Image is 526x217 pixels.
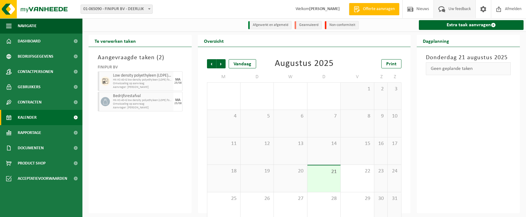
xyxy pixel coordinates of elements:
[18,125,41,140] span: Rapportage
[325,21,359,29] li: Non-conformiteit
[277,168,304,175] span: 20
[310,168,337,175] span: 21
[175,98,180,102] div: MA
[98,53,183,62] h3: Aangevraagde taken ( )
[113,99,172,102] span: HK-XC-40-G low density polyethyleen (LDPE) folie, los, gekle
[426,53,511,62] h3: Donderdag 21 augustus 2025
[377,168,385,175] span: 23
[419,20,524,30] a: Extra taak aanvragen
[18,171,67,186] span: Acceptatievoorwaarden
[210,195,237,202] span: 25
[113,85,172,89] span: Aanvrager: [PERSON_NAME]
[344,140,371,147] span: 15
[244,140,270,147] span: 12
[295,21,322,29] li: Geannuleerd
[98,65,183,71] div: FINIPUR BV
[388,71,401,82] td: Z
[18,140,44,156] span: Documenten
[426,62,511,75] div: Geen geplande taken
[210,113,237,120] span: 4
[229,59,256,68] div: Vandaag
[275,59,334,68] div: Augustus 2025
[18,34,41,49] span: Dashboard
[18,64,53,79] span: Contactpersonen
[349,3,399,15] a: Offerte aanvragen
[210,168,237,175] span: 18
[391,195,398,202] span: 31
[210,140,237,147] span: 11
[277,195,304,202] span: 27
[344,86,371,92] span: 1
[377,140,385,147] span: 16
[175,78,180,81] div: MA
[18,79,41,95] span: Gebruikers
[113,94,172,99] span: Bedrijfsrestafval
[374,71,388,82] td: Z
[216,59,226,68] span: Volgende
[310,195,337,202] span: 28
[386,62,397,67] span: Print
[391,168,398,175] span: 24
[310,113,337,120] span: 7
[248,21,292,29] li: Afgewerkt en afgemeld
[207,71,240,82] td: M
[174,81,182,85] div: 25/08
[113,102,172,106] span: Omwisseling op aanvraag
[159,55,162,61] span: 2
[277,113,304,120] span: 6
[391,113,398,120] span: 10
[198,35,230,47] h2: Overzicht
[113,82,172,85] span: Omwisseling op aanvraag
[241,71,274,82] td: D
[81,5,153,14] span: 01-065090 - FINIPUR BV - DEERLIJK
[18,49,53,64] span: Bedrijfsgegevens
[391,140,398,147] span: 17
[377,113,385,120] span: 9
[377,86,385,92] span: 2
[309,7,340,11] strong: [PERSON_NAME]
[244,168,270,175] span: 19
[113,106,172,110] span: Aanvrager: [PERSON_NAME]
[18,156,45,171] span: Product Shop
[244,113,270,120] span: 5
[113,78,172,82] span: HK-XC-40-G low density polyethyleen (LDPE) folie, los, gekle
[341,71,374,82] td: V
[381,59,401,68] a: Print
[207,59,216,68] span: Vorige
[344,195,371,202] span: 29
[391,86,398,92] span: 3
[81,5,152,13] span: 01-065090 - FINIPUR BV - DEERLIJK
[277,140,304,147] span: 13
[113,73,172,78] span: Low density polyethyleen (LDPE) folie, los, gekleurd
[310,140,337,147] span: 14
[274,71,307,82] td: W
[377,195,385,202] span: 30
[89,35,142,47] h2: Te verwerken taken
[344,168,371,175] span: 22
[18,18,37,34] span: Navigatie
[174,102,182,105] div: 25/08
[417,35,455,47] h2: Dagplanning
[361,6,396,12] span: Offerte aanvragen
[307,71,341,82] td: D
[18,95,42,110] span: Contracten
[18,110,37,125] span: Kalender
[344,113,371,120] span: 8
[244,195,270,202] span: 26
